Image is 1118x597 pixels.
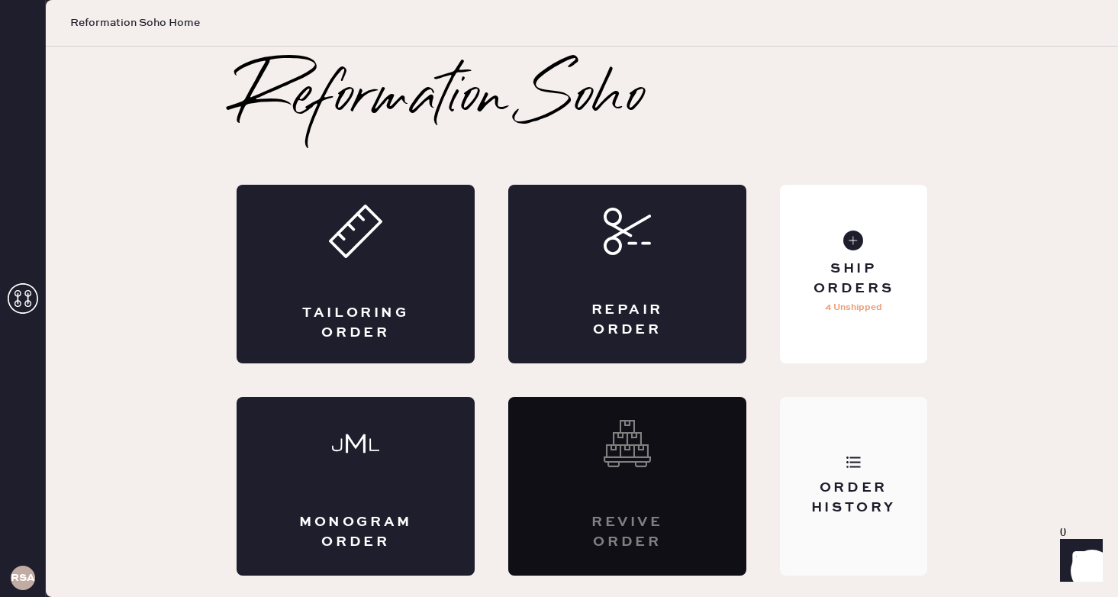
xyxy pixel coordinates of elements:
h2: Reformation Soho [237,69,646,130]
div: Interested? Contact us at care@hemster.co [508,397,746,576]
h3: RSA [11,573,35,583]
div: Monogram Order [298,513,414,551]
div: Ship Orders [792,260,915,298]
div: Repair Order [569,301,685,339]
span: Reformation Soho Home [70,15,200,31]
div: Revive order [569,513,685,551]
div: Order History [792,479,915,517]
iframe: Front Chat [1046,528,1111,594]
div: Tailoring Order [298,304,414,342]
p: 4 Unshipped [825,298,882,317]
